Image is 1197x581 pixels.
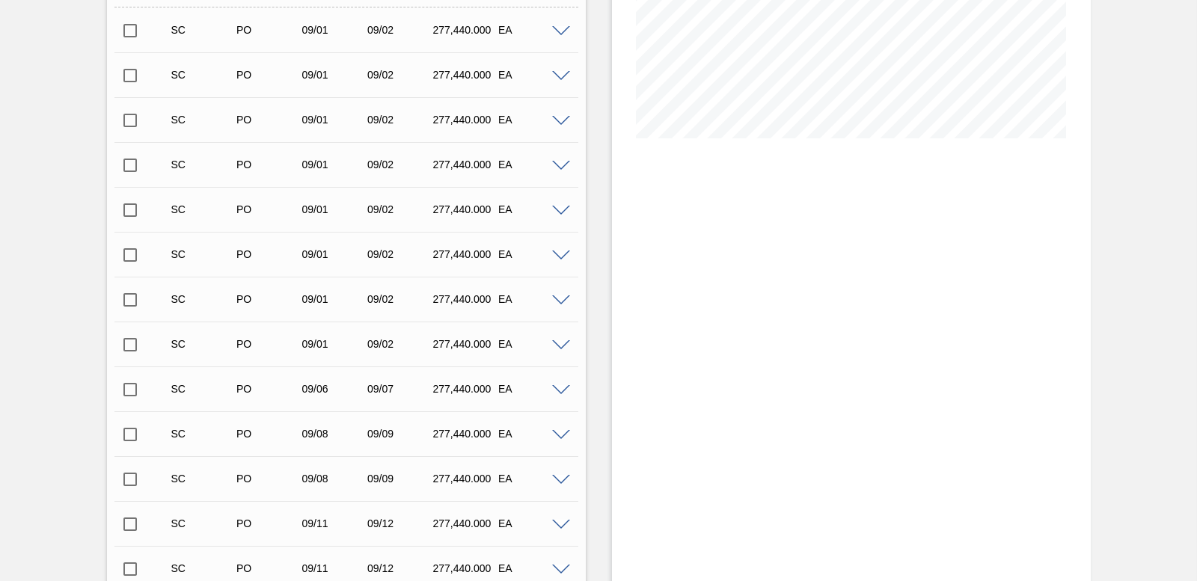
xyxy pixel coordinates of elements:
[233,473,304,485] div: Purchase order
[299,428,370,440] div: 09/08/2025
[364,159,435,170] div: 09/02/2025
[168,338,239,350] div: Suggestion Created
[233,383,304,395] div: Purchase order
[495,114,566,126] div: EA
[299,338,370,350] div: 09/01/2025
[429,383,501,395] div: 277,440.000
[429,293,501,305] div: 277,440.000
[429,517,501,529] div: 277,440.000
[299,24,370,36] div: 09/01/2025
[168,24,239,36] div: Suggestion Created
[299,69,370,81] div: 09/01/2025
[168,69,239,81] div: Suggestion Created
[364,428,435,440] div: 09/09/2025
[168,473,239,485] div: Suggestion Created
[429,24,501,36] div: 277,440.000
[364,473,435,485] div: 09/09/2025
[364,24,435,36] div: 09/02/2025
[364,562,435,574] div: 09/12/2025
[429,428,501,440] div: 277,440.000
[299,114,370,126] div: 09/01/2025
[168,383,239,395] div: Suggestion Created
[495,69,566,81] div: EA
[168,203,239,215] div: Suggestion Created
[364,517,435,529] div: 09/12/2025
[299,473,370,485] div: 09/08/2025
[364,383,435,395] div: 09/07/2025
[168,159,239,170] div: Suggestion Created
[233,24,304,36] div: Purchase order
[495,159,566,170] div: EA
[429,562,501,574] div: 277,440.000
[429,473,501,485] div: 277,440.000
[495,562,566,574] div: EA
[495,383,566,395] div: EA
[299,159,370,170] div: 09/01/2025
[168,517,239,529] div: Suggestion Created
[495,517,566,529] div: EA
[233,248,304,260] div: Purchase order
[233,293,304,305] div: Purchase order
[299,517,370,529] div: 09/11/2025
[233,428,304,440] div: Purchase order
[168,114,239,126] div: Suggestion Created
[429,114,501,126] div: 277,440.000
[429,248,501,260] div: 277,440.000
[495,248,566,260] div: EA
[233,159,304,170] div: Purchase order
[233,562,304,574] div: Purchase order
[495,473,566,485] div: EA
[495,24,566,36] div: EA
[299,293,370,305] div: 09/01/2025
[495,338,566,350] div: EA
[364,293,435,305] div: 09/02/2025
[299,248,370,260] div: 09/01/2025
[233,114,304,126] div: Purchase order
[364,114,435,126] div: 09/02/2025
[233,203,304,215] div: Purchase order
[233,338,304,350] div: Purchase order
[168,562,239,574] div: Suggestion Created
[299,383,370,395] div: 09/06/2025
[429,338,501,350] div: 277,440.000
[429,69,501,81] div: 277,440.000
[429,203,501,215] div: 277,440.000
[168,428,239,440] div: Suggestion Created
[429,159,501,170] div: 277,440.000
[299,203,370,215] div: 09/01/2025
[233,517,304,529] div: Purchase order
[364,338,435,350] div: 09/02/2025
[233,69,304,81] div: Purchase order
[495,293,566,305] div: EA
[364,248,435,260] div: 09/02/2025
[495,203,566,215] div: EA
[168,248,239,260] div: Suggestion Created
[299,562,370,574] div: 09/11/2025
[364,69,435,81] div: 09/02/2025
[495,428,566,440] div: EA
[168,293,239,305] div: Suggestion Created
[364,203,435,215] div: 09/02/2025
